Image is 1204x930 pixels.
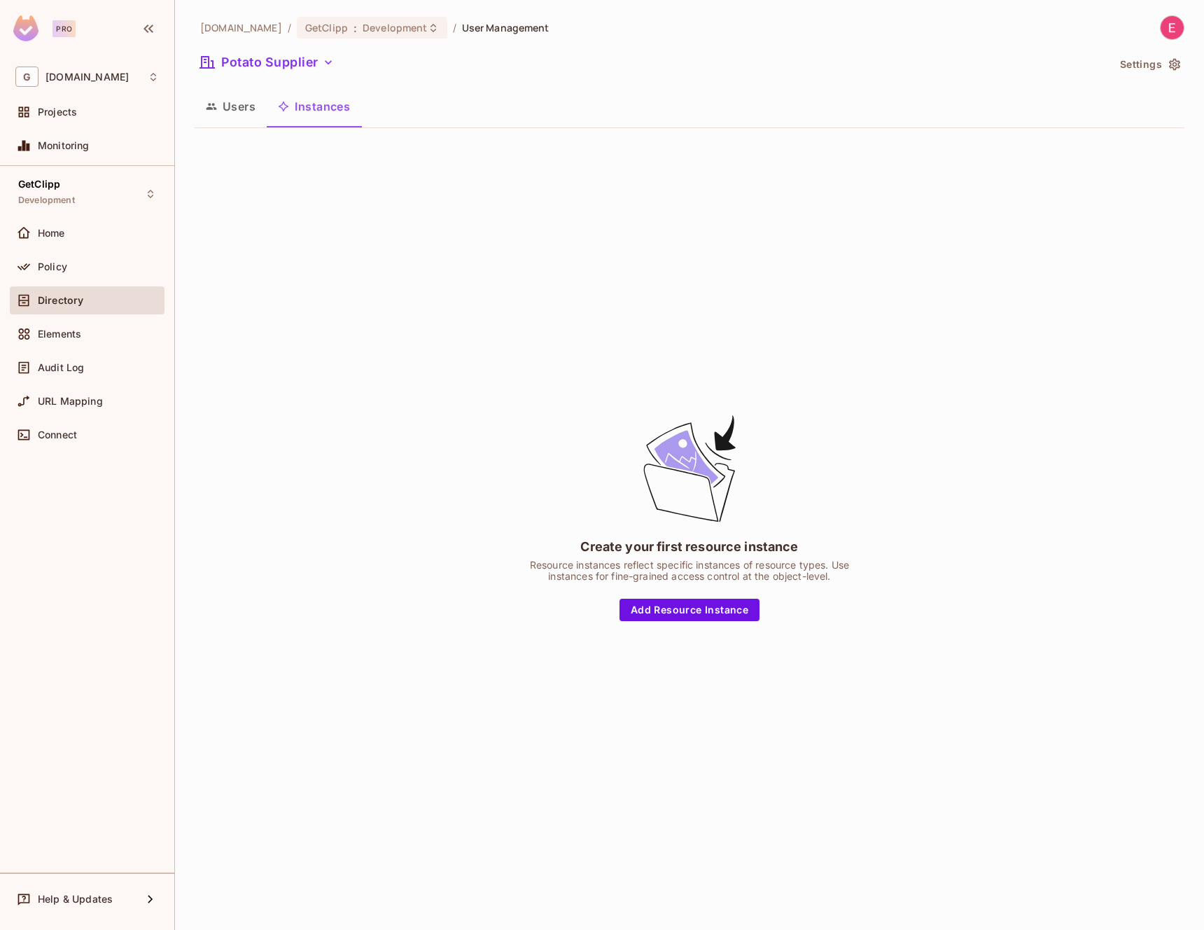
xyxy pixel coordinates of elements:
span: G [15,67,38,87]
img: Eder Chamale [1161,16,1184,39]
span: Monitoring [38,140,90,151]
div: Pro [52,20,76,37]
span: Workspace: getclipp.com [45,71,129,83]
button: Instances [267,89,361,124]
div: Create your first resource instance [580,538,798,555]
span: URL Mapping [38,396,103,407]
button: Users [195,89,267,124]
span: Projects [38,106,77,118]
button: Settings [1114,53,1184,76]
span: Directory [38,295,83,306]
span: Policy [38,261,67,272]
span: Home [38,228,65,239]
button: Potato Supplier [195,51,339,74]
span: Elements [38,328,81,340]
div: Resource instances reflect specific instances of resource types. Use instances for fine-grained a... [514,560,864,582]
span: the active workspace [200,21,282,34]
span: GetClipp [18,179,60,190]
img: SReyMgAAAABJRU5ErkJggg== [13,15,38,41]
span: : [353,22,358,34]
span: Audit Log [38,362,84,373]
li: / [453,21,456,34]
span: Development [363,21,427,34]
span: Help & Updates [38,894,113,905]
button: Add Resource Instance [619,599,759,621]
li: / [288,21,291,34]
span: User Management [462,21,549,34]
span: Development [18,195,75,206]
span: Connect [38,429,77,440]
span: GetClipp [305,21,348,34]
